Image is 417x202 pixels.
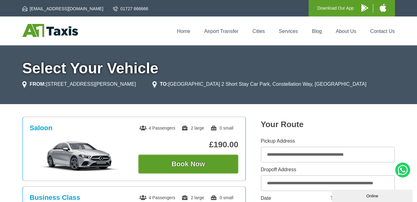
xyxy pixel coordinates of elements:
[261,167,395,172] label: Dropoff Address
[139,126,175,131] span: 4 Passengers
[252,29,265,34] a: Cities
[332,188,414,202] iframe: chat widget
[33,141,126,172] img: Saloon
[380,4,386,12] img: A1 Taxis iPhone App
[152,80,366,88] li: [GEOGRAPHIC_DATA] 2 Short Stay Car Park, Constellation Way, [GEOGRAPHIC_DATA]
[361,4,368,12] img: A1 Taxis Android App
[317,4,354,12] p: Download Our App
[22,24,78,37] img: A1 Taxis St Albans LTD
[279,29,298,34] a: Services
[261,139,395,144] label: Pickup Address
[210,195,233,200] span: 0 small
[30,81,46,87] strong: FROM:
[261,196,325,201] label: Date
[204,29,238,34] a: Airport Transfer
[30,124,52,132] h3: Saloon
[22,80,136,88] li: [STREET_ADDRESS][PERSON_NAME]
[336,29,356,34] a: About Us
[312,29,322,34] a: Blog
[181,195,204,200] span: 2 large
[138,154,238,174] button: Book Now
[30,194,80,202] h3: Business Class
[261,120,395,129] h2: Your Route
[370,29,395,34] a: Contact Us
[139,195,175,200] span: 4 Passengers
[160,81,168,87] strong: TO:
[22,61,395,76] h1: Select Your Vehicle
[22,6,103,12] a: [EMAIL_ADDRESS][DOMAIN_NAME]
[177,29,190,34] a: Home
[210,126,233,131] span: 0 small
[138,140,238,149] p: £190.00
[181,126,204,131] span: 2 large
[330,196,395,201] label: Time
[113,6,148,12] a: 01727 866666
